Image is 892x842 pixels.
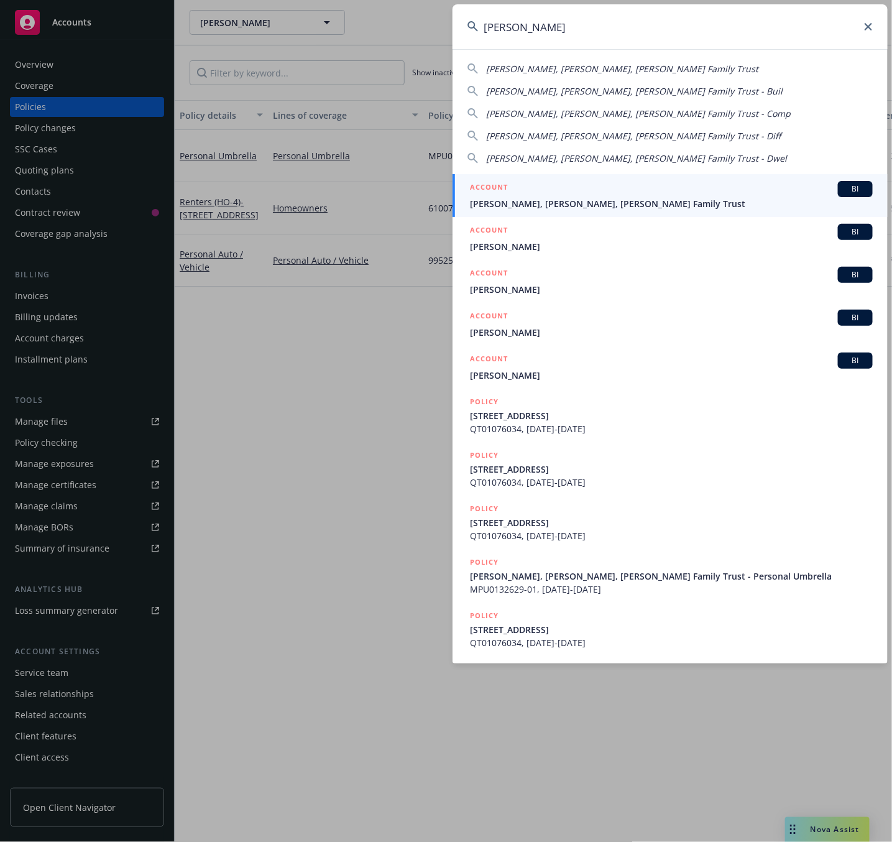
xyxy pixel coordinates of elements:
span: [PERSON_NAME], [PERSON_NAME], [PERSON_NAME] Family Trust - Comp [486,108,791,119]
span: QT01076034, [DATE]-[DATE] [470,422,873,435]
span: [STREET_ADDRESS] [470,516,873,529]
span: BI [843,269,868,280]
a: ACCOUNTBI[PERSON_NAME] [453,346,888,389]
span: [PERSON_NAME], [PERSON_NAME], [PERSON_NAME] Family Trust [470,197,873,210]
h5: ACCOUNT [470,310,508,325]
span: [STREET_ADDRESS] [470,409,873,422]
a: POLICY[STREET_ADDRESS]QT01076034, [DATE]-[DATE] [453,603,888,656]
span: BI [843,183,868,195]
span: [PERSON_NAME], [PERSON_NAME], [PERSON_NAME] Family Trust - Diff [486,130,781,142]
span: [PERSON_NAME], [PERSON_NAME], [PERSON_NAME] Family Trust [486,63,758,75]
span: BI [843,226,868,238]
span: QT01076034, [DATE]-[DATE] [470,636,873,649]
h5: ACCOUNT [470,353,508,368]
a: POLICY[STREET_ADDRESS]QT01076034, [DATE]-[DATE] [453,496,888,549]
span: [PERSON_NAME], [PERSON_NAME], [PERSON_NAME] Family Trust - Personal Umbrella [470,570,873,583]
h5: POLICY [470,502,499,515]
a: POLICY[STREET_ADDRESS]QT01076034, [DATE]-[DATE] [453,389,888,442]
a: POLICY[STREET_ADDRESS]QT01076034, [DATE]-[DATE] [453,442,888,496]
a: POLICY[PERSON_NAME], [PERSON_NAME], [PERSON_NAME] Family Trust - Personal UmbrellaMPU0132629-01, ... [453,549,888,603]
span: [PERSON_NAME] [470,283,873,296]
a: ACCOUNTBI[PERSON_NAME] [453,303,888,346]
a: ACCOUNTBI[PERSON_NAME] [453,217,888,260]
input: Search... [453,4,888,49]
a: ACCOUNTBI[PERSON_NAME] [453,260,888,303]
h5: ACCOUNT [470,224,508,239]
h5: POLICY [470,449,499,461]
span: [PERSON_NAME] [470,326,873,339]
span: [PERSON_NAME], [PERSON_NAME], [PERSON_NAME] Family Trust - Buil [486,85,783,97]
h5: ACCOUNT [470,267,508,282]
a: ACCOUNTBI[PERSON_NAME], [PERSON_NAME], [PERSON_NAME] Family Trust [453,174,888,217]
span: BI [843,355,868,366]
h5: ACCOUNT [470,181,508,196]
h5: POLICY [470,556,499,568]
span: MPU0132629-01, [DATE]-[DATE] [470,583,873,596]
span: QT01076034, [DATE]-[DATE] [470,476,873,489]
h5: POLICY [470,396,499,408]
span: [STREET_ADDRESS] [470,623,873,636]
span: [PERSON_NAME], [PERSON_NAME], [PERSON_NAME] Family Trust - Dwel [486,152,787,164]
span: [PERSON_NAME] [470,240,873,253]
span: QT01076034, [DATE]-[DATE] [470,529,873,542]
span: [PERSON_NAME] [470,369,873,382]
span: BI [843,312,868,323]
span: [STREET_ADDRESS] [470,463,873,476]
h5: POLICY [470,609,499,622]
